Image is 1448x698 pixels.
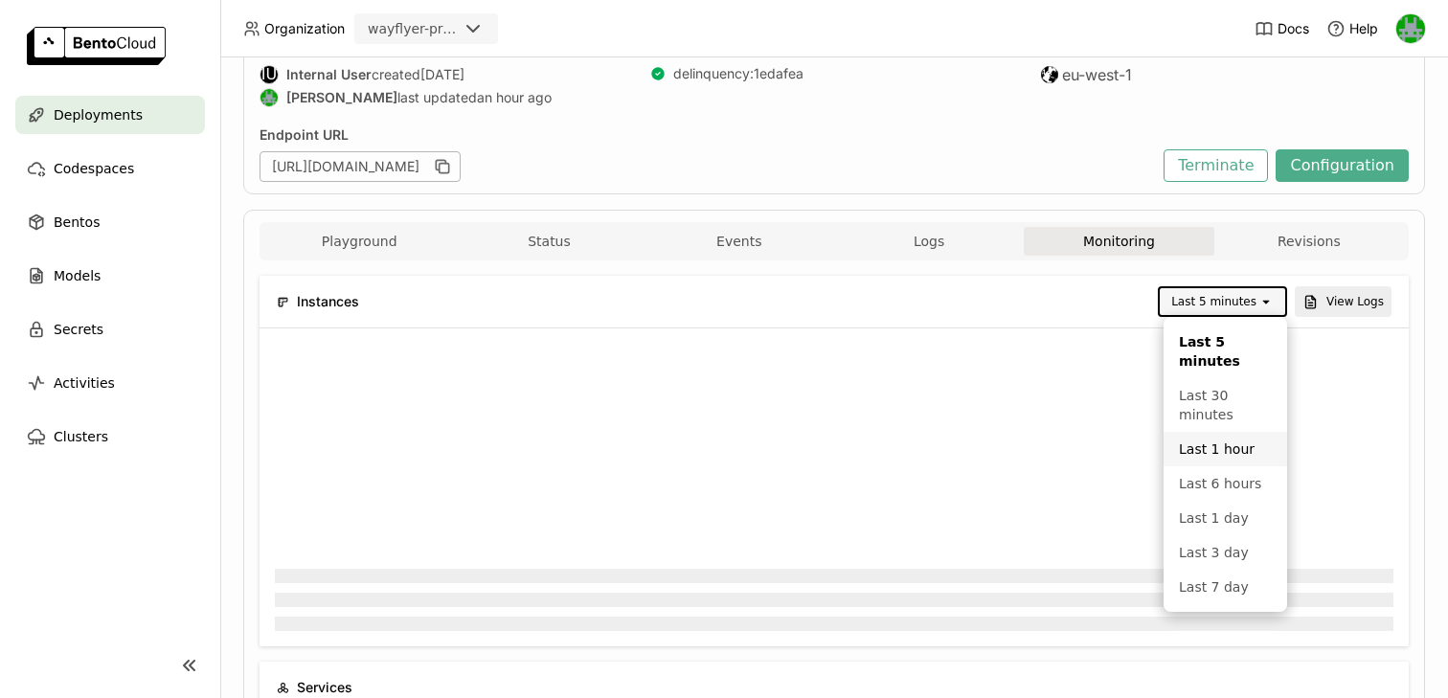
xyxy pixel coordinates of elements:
span: Codespaces [54,157,134,180]
span: [DATE] [420,66,464,83]
span: Instances [297,291,359,312]
img: logo [27,27,166,65]
ul: Menu [1164,317,1287,612]
div: Last 30 minutes [1179,386,1272,424]
a: Codespaces [15,149,205,188]
img: Sean Hickey [1396,14,1425,43]
div: created [260,65,627,84]
div: Last 6 hours [1179,474,1272,493]
button: Terminate [1164,149,1268,182]
a: Models [15,257,205,295]
div: Endpoint URL [260,126,1154,144]
button: Status [454,227,644,256]
button: Monitoring [1024,227,1213,256]
strong: Internal User [286,66,372,83]
div: [URL][DOMAIN_NAME] [260,151,461,182]
span: an hour ago [477,89,552,106]
a: Bentos [15,203,205,241]
a: Deployments [15,96,205,134]
div: Last 3 day [1179,543,1272,562]
span: Activities [54,372,115,394]
div: Last 1 day [1179,508,1272,528]
span: Help [1349,20,1378,37]
strong: [PERSON_NAME] [286,89,397,106]
div: IU [260,66,278,83]
div: wayflyer-prod [368,19,458,38]
a: Clusters [15,417,205,456]
div: last updated [260,88,627,107]
button: Configuration [1276,149,1409,182]
a: delinquency:1edafea [673,65,803,82]
span: eu-west-1 [1062,65,1132,84]
button: Revisions [1214,227,1404,256]
span: Secrets [54,318,103,341]
a: Secrets [15,310,205,349]
span: Deployments [54,103,143,126]
div: Last 5 minutes [1179,332,1272,371]
div: Last 1 hour [1179,439,1272,459]
svg: open [1258,294,1274,309]
span: Docs [1278,20,1309,37]
span: Bentos [54,211,100,234]
div: Internal User [260,65,279,84]
div: Last 7 day [1179,577,1272,597]
span: Models [54,264,101,287]
button: View Logs [1295,286,1391,317]
button: Events [645,227,834,256]
img: Sean Hickey [260,89,278,106]
span: Logs [914,233,944,250]
span: Services [297,677,352,698]
a: Docs [1255,19,1309,38]
button: Playground [264,227,454,256]
div: Help [1326,19,1378,38]
input: Selected wayflyer-prod. [460,20,462,39]
span: Organization [264,20,345,37]
div: Last 5 minutes [1171,292,1256,311]
a: Activities [15,364,205,402]
span: Clusters [54,425,108,448]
